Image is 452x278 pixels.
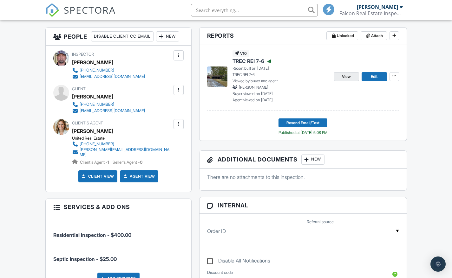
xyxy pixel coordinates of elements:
[430,256,446,272] div: Open Intercom Messenger
[72,58,113,67] div: [PERSON_NAME]
[72,73,145,80] a: [EMAIL_ADDRESS][DOMAIN_NAME]
[357,4,398,10] div: [PERSON_NAME]
[64,3,116,16] span: SPECTORA
[301,155,324,165] div: New
[72,108,145,114] a: [EMAIL_ADDRESS][DOMAIN_NAME]
[80,102,114,107] div: [PHONE_NUMBER]
[72,121,103,125] span: Client's Agent
[80,74,145,79] div: [EMAIL_ADDRESS][DOMAIN_NAME]
[339,10,403,16] div: Falcon Real Estate Inspections LLC
[45,9,116,22] a: SPECTORA
[207,270,233,275] label: Discount code
[207,258,270,266] label: Disable All Notifications
[113,160,142,165] span: Seller's Agent -
[140,160,142,165] strong: 0
[207,174,399,180] p: There are no attachments to this inspection.
[46,199,191,215] h3: Services & Add ons
[200,197,407,214] h3: Internal
[80,68,114,73] div: [PHONE_NUMBER]
[207,228,226,235] label: Order ID
[122,173,155,180] a: Agent View
[46,28,191,46] h3: People
[72,86,86,91] span: Client
[53,232,131,238] span: Residential Inspection - $400.00
[72,141,172,147] a: [PHONE_NUMBER]
[72,92,113,101] div: [PERSON_NAME]
[72,147,172,157] a: [PERSON_NAME][EMAIL_ADDRESS][DOMAIN_NAME]
[91,31,154,41] div: Disable Client CC Email
[156,31,179,41] div: New
[72,52,94,57] span: Inspector
[80,142,114,147] div: [PHONE_NUMBER]
[53,220,184,244] li: Service: Residential Inspection
[53,244,184,268] li: Service: Septic Inspection
[80,147,172,157] div: [PERSON_NAME][EMAIL_ADDRESS][DOMAIN_NAME]
[200,151,407,169] h3: Additional Documents
[72,101,145,108] a: [PHONE_NUMBER]
[45,3,59,17] img: The Best Home Inspection Software - Spectora
[80,108,145,113] div: [EMAIL_ADDRESS][DOMAIN_NAME]
[72,67,145,73] a: [PHONE_NUMBER]
[72,136,177,141] div: United Real Estate
[307,219,334,225] label: Referral source
[108,160,109,165] strong: 1
[81,173,114,180] a: Client View
[72,126,113,136] a: [PERSON_NAME]
[53,256,117,262] span: Septic Inspection - $25.00
[80,160,110,165] span: Client's Agent -
[191,4,318,16] input: Search everything...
